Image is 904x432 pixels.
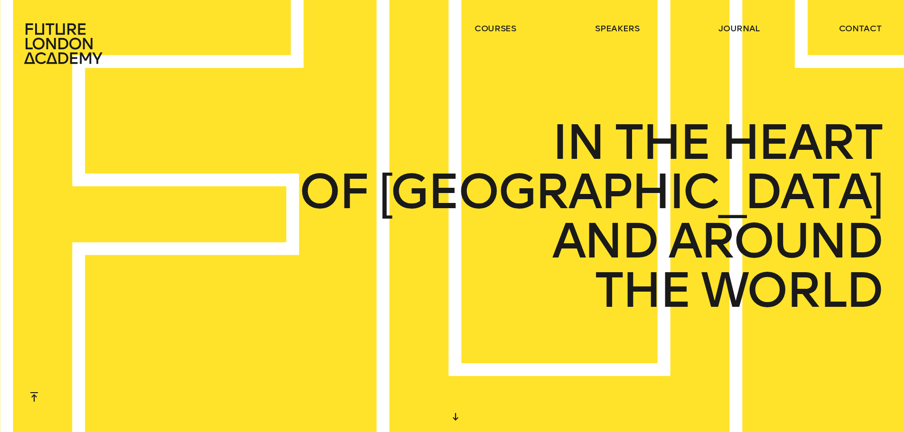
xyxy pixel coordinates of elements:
[718,23,760,34] a: journal
[839,23,882,34] a: contact
[299,167,368,216] span: OF
[720,118,881,167] span: HEART
[700,266,881,315] span: WORLD
[552,118,604,167] span: IN
[475,23,516,34] a: courses
[379,167,881,216] span: [GEOGRAPHIC_DATA]
[594,266,690,315] span: THE
[551,216,657,266] span: AND
[595,23,639,34] a: speakers
[614,118,709,167] span: THE
[668,216,882,266] span: AROUND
